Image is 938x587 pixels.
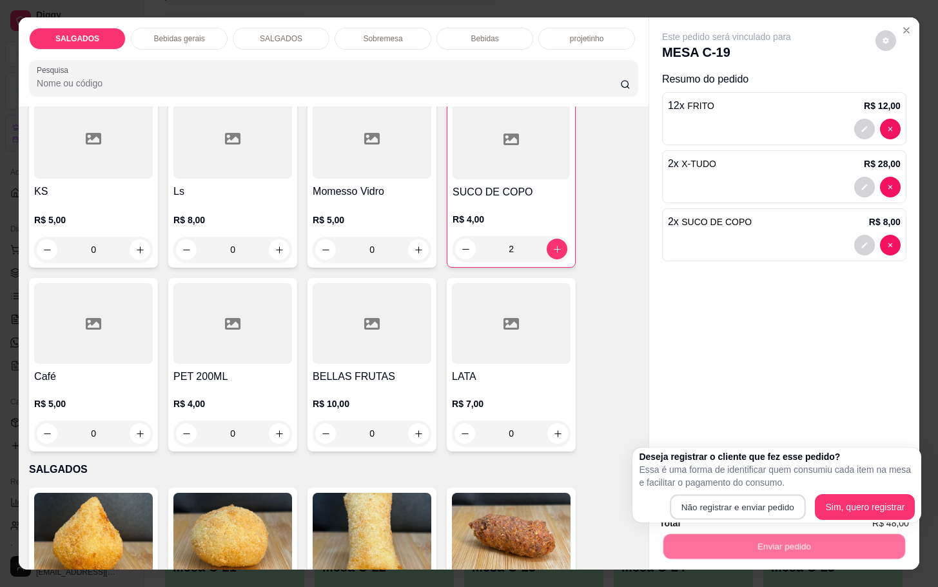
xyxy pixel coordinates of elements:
[313,214,431,226] p: R$ 5,00
[453,213,570,226] p: R$ 4,00
[854,177,875,197] button: decrease-product-quantity
[854,119,875,139] button: decrease-product-quantity
[815,494,915,520] button: Sim, quero registrar
[455,239,476,259] button: decrease-product-quantity
[854,235,875,255] button: decrease-product-quantity
[570,34,604,44] p: projetinho
[639,463,915,489] p: Essa é uma forma de identificar quem consumiu cada item na mesa e facilitar o pagamento do consumo.
[313,369,431,384] h4: BELLAS FRUTAS
[313,184,431,199] h4: Momesso Vidro
[660,518,680,528] strong: Total
[29,462,638,477] p: SALGADOS
[681,159,716,169] span: X-TUDO
[37,65,73,75] label: Pesquisa
[880,119,901,139] button: decrease-product-quantity
[153,34,204,44] p: Bebidas gerais
[872,516,909,530] span: R$ 48,00
[173,397,292,410] p: R$ 4,00
[639,450,915,463] h2: Deseja registrar o cliente que fez esse pedido?
[173,493,292,573] img: product-image
[471,34,498,44] p: Bebidas
[662,30,791,43] p: Este pedido será vinculado para
[176,423,197,444] button: decrease-product-quantity
[173,184,292,199] h4: Ls
[670,495,805,520] button: Não registrar e enviar pedido
[34,397,153,410] p: R$ 5,00
[864,99,901,112] p: R$ 12,00
[452,493,571,573] img: product-image
[662,43,791,61] p: MESA C-19
[260,34,302,44] p: SALGADOS
[37,77,620,90] input: Pesquisa
[34,184,153,199] h4: KS
[875,30,896,51] button: decrease-product-quantity
[408,239,429,260] button: increase-product-quantity
[173,214,292,226] p: R$ 8,00
[37,239,57,260] button: decrease-product-quantity
[681,217,752,227] span: SUCO DE COPO
[408,423,429,444] button: increase-product-quantity
[896,20,917,41] button: Close
[668,98,714,114] p: 12 x
[130,239,150,260] button: increase-product-quantity
[363,34,402,44] p: Sobremesa
[880,235,901,255] button: decrease-product-quantity
[176,239,197,260] button: decrease-product-quantity
[55,34,99,44] p: SALGADOS
[269,239,289,260] button: increase-product-quantity
[663,533,905,559] button: Enviar pedido
[452,397,571,410] p: R$ 7,00
[880,177,901,197] button: decrease-product-quantity
[313,397,431,410] p: R$ 10,00
[34,214,153,226] p: R$ 5,00
[313,493,431,573] img: product-image
[454,423,475,444] button: decrease-product-quantity
[687,101,714,111] span: FRITO
[315,239,336,260] button: decrease-product-quantity
[668,214,752,230] p: 2 x
[315,423,336,444] button: decrease-product-quantity
[668,156,716,172] p: 2 x
[864,157,901,170] p: R$ 28,00
[269,423,289,444] button: increase-product-quantity
[453,184,570,200] h4: SUCO DE COPO
[547,239,567,259] button: increase-product-quantity
[869,215,901,228] p: R$ 8,00
[547,423,568,444] button: increase-product-quantity
[173,369,292,384] h4: PET 200ML
[34,493,153,573] img: product-image
[452,369,571,384] h4: LATA
[662,72,906,87] p: Resumo do pedido
[34,369,153,384] h4: Café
